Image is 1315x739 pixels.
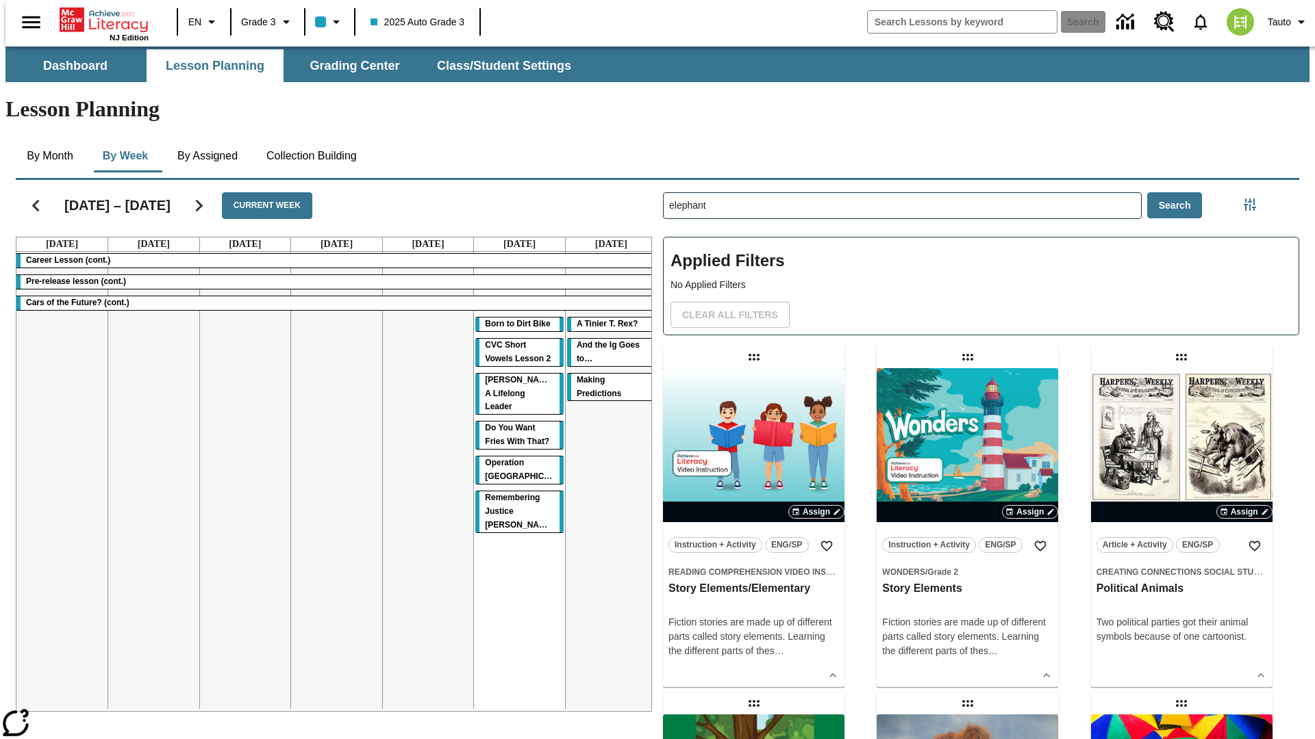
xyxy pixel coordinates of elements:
span: ENG/SP [985,538,1016,552]
span: Career Lesson (cont.) [26,255,110,265]
button: ENG/SP [979,537,1023,553]
span: A Tinier T. Rex? [577,319,638,328]
h3: Story Elements/Elementary [668,582,839,596]
div: A Tinier T. Rex? [567,317,655,331]
span: Reading Comprehension Video Instruction [668,567,868,577]
button: Select a new avatar [1218,4,1262,40]
a: September 12, 2025 [409,237,447,251]
button: Search [1147,192,1203,219]
span: 2025 Auto Grade 3 [371,15,465,29]
button: Collection Building [255,140,368,172]
a: September 11, 2025 [318,237,355,251]
button: Class/Student Settings [426,49,582,82]
button: ENG/SP [765,537,809,553]
input: search field [868,11,1057,33]
span: Assign [803,506,830,518]
span: … [775,645,784,656]
span: Grade 2 [927,567,958,577]
span: CVC Short Vowels Lesson 2 [485,340,551,363]
span: NJ Edition [110,34,149,42]
span: Pre-release lesson (cont.) [26,276,126,286]
span: Topic: Reading Comprehension Video Instruction/null [668,565,839,579]
h3: Political Animals [1097,582,1267,596]
span: Grade 3 [241,15,276,29]
button: Add to Favorites [814,534,839,558]
div: Fiction stories are made up of different parts called story elements. Learning the different part... [668,615,839,658]
div: lesson details [877,368,1058,687]
div: lesson details [663,368,844,687]
div: Operation London Bridge [475,456,564,484]
span: s [984,645,988,656]
div: SubNavbar [5,49,584,82]
button: Show Details [1251,665,1271,686]
div: Cars of the Future? (cont.) [16,296,657,310]
span: Creating Connections Social Studies [1097,567,1273,577]
span: ENG/SP [771,538,802,552]
span: Assign [1231,506,1258,518]
span: / [925,567,927,577]
div: Two political parties got their animal symbols because of one cartoonist. [1097,615,1267,644]
a: September 14, 2025 [592,237,630,251]
a: Notifications [1183,4,1218,40]
a: Home [60,6,149,34]
button: Add to Favorites [1028,534,1053,558]
a: Data Center [1108,3,1146,41]
div: Draggable lesson: Story Elements [957,346,979,368]
div: Making Predictions [567,374,655,401]
span: Topic: Creating Connections Social Studies/US History I [1097,565,1267,579]
a: September 8, 2025 [43,237,81,251]
div: Draggable lesson: Oteos, the Elephant of Surprise [743,692,765,714]
span: EN [188,15,201,29]
span: Do You Want Fries With That? [485,423,549,446]
span: Making Predictions [577,375,621,398]
div: CVC Short Vowels Lesson 2 [475,339,564,366]
button: Open side menu [11,2,51,42]
span: … [988,645,998,656]
button: Filters Side menu [1236,191,1264,218]
input: Search Lessons By Keyword [664,193,1141,218]
button: Show Details [823,665,843,686]
button: Assign Choose Dates [788,505,844,519]
span: Topic: Wonders/Grade 2 [882,565,1053,579]
button: Show Details [1036,665,1057,686]
button: Instruction + Activity [668,537,762,553]
span: Dianne Feinstein: A Lifelong Leader [485,375,557,412]
button: Profile/Settings [1262,10,1315,34]
span: Cars of the Future? (cont.) [26,298,129,307]
a: Resource Center, Will open in new tab [1146,3,1183,40]
button: Lesson Planning [147,49,284,82]
div: SubNavbar [5,47,1310,82]
button: Grade: Grade 3, Select a grade [236,10,300,34]
h1: Lesson Planning [5,96,1310,122]
span: Remembering Justice O'Connor [485,493,554,530]
button: By Week [91,140,160,172]
span: Wonders [882,567,925,577]
div: Dianne Feinstein: A Lifelong Leader [475,374,564,415]
div: Remembering Justice O'Connor [475,491,564,532]
div: Draggable lesson: Welcome to Pleistocene Park [957,692,979,714]
div: Fiction stories are made up of different parts called story elements. Learning the different part... [882,615,1053,658]
button: Dashboard [7,49,144,82]
span: Assign [1016,506,1044,518]
button: Grading Center [286,49,423,82]
div: Draggable lesson: Political Animals [1170,346,1192,368]
span: Tauto [1268,15,1291,29]
div: lesson details [1091,368,1273,687]
a: September 9, 2025 [135,237,173,251]
h2: [DATE] – [DATE] [64,197,171,213]
button: Instruction + Activity [882,537,976,553]
span: Born to Dirt Bike [485,319,550,328]
a: September 10, 2025 [226,237,264,251]
a: September 13, 2025 [501,237,538,251]
div: Career Lesson (cont.) [16,254,657,268]
div: And the Ig Goes to… [567,339,655,366]
img: avatar image [1227,8,1254,36]
button: Class color is light blue. Change class color [310,10,350,34]
p: No Applied Filters [671,278,1292,292]
span: ENG/SP [1182,538,1213,552]
h2: Applied Filters [671,244,1292,278]
span: Operation London Bridge [485,458,573,481]
h3: Story Elements [882,582,1053,596]
div: Do You Want Fries With That? [475,422,564,449]
button: Article + Activity [1097,537,1173,553]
